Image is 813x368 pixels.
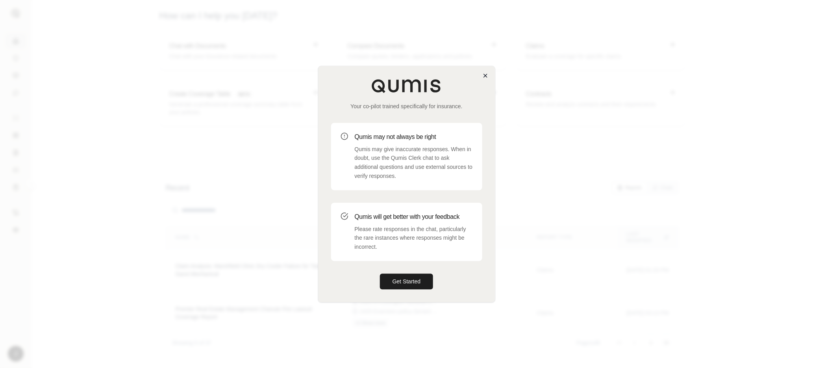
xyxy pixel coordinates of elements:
h3: Qumis will get better with your feedback [355,212,473,222]
h3: Qumis may not always be right [355,132,473,142]
img: Qumis Logo [371,79,442,93]
p: Please rate responses in the chat, particularly the rare instances where responses might be incor... [355,225,473,251]
button: Get Started [380,274,433,289]
p: Qumis may give inaccurate responses. When in doubt, use the Qumis Clerk chat to ask additional qu... [355,145,473,181]
p: Your co-pilot trained specifically for insurance. [331,102,482,110]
